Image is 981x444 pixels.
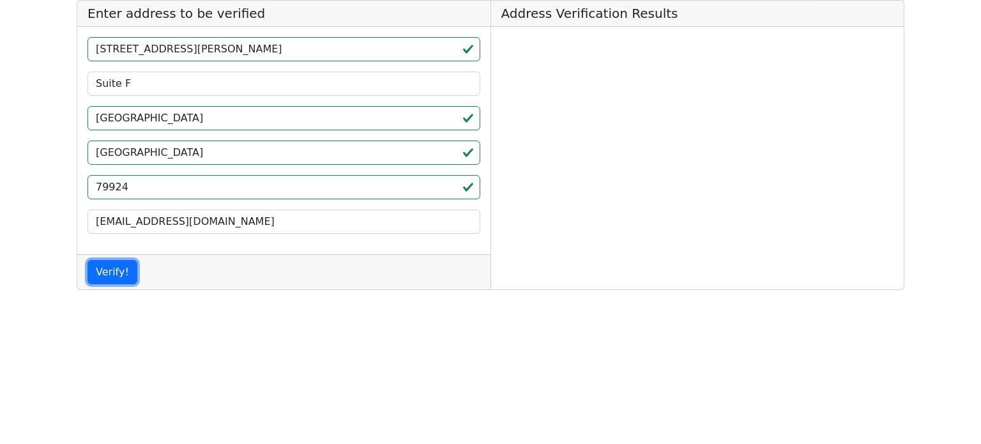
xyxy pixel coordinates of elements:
[87,37,480,61] input: Street Line 1
[77,1,490,27] h5: Enter address to be verified
[87,141,480,165] input: 2-Letter State
[87,175,480,199] input: ZIP code 5 or 5+4
[87,72,480,96] input: Street Line 2 (can be empty)
[491,1,904,27] h5: Address Verification Results
[87,210,480,234] input: Your Email
[87,260,137,284] button: Verify!
[87,106,480,130] input: City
